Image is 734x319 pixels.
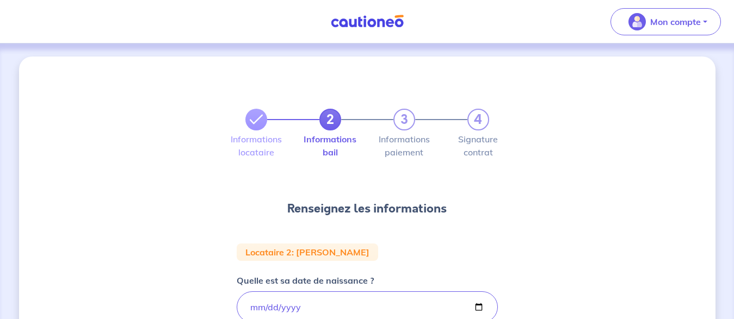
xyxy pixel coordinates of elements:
[393,135,415,157] label: Informations paiement
[245,135,267,157] label: Informations locataire
[650,15,701,28] p: Mon compte
[467,135,489,157] label: Signature contrat
[319,109,341,130] a: 2
[287,200,447,217] h3: Renseignez les informations
[245,248,292,257] p: Locataire 2
[628,13,646,30] img: illu_account_valid_menu.svg
[292,248,369,257] p: : [PERSON_NAME]
[326,15,408,28] img: Cautioneo
[319,135,341,157] label: Informations bail
[237,274,374,287] p: Quelle est sa date de naissance ?
[610,8,721,35] button: illu_account_valid_menu.svgMon compte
